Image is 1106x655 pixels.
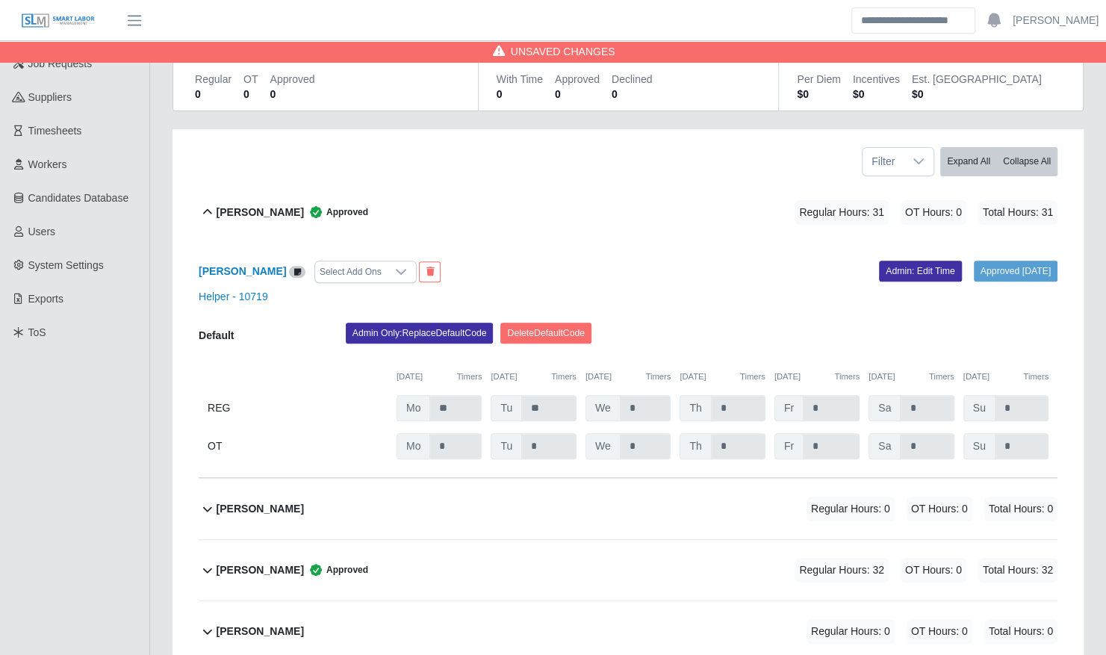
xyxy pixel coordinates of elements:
[869,370,954,383] div: [DATE]
[195,87,232,102] dd: 0
[243,72,258,87] dt: OT
[912,87,1042,102] dd: $0
[397,370,482,383] div: [DATE]
[551,370,577,383] button: Timers
[195,72,232,87] dt: Regular
[680,395,711,421] span: Th
[270,87,314,102] dd: 0
[289,265,305,277] a: View/Edit Notes
[797,87,840,102] dd: $0
[199,329,234,341] b: Default
[1013,13,1099,28] a: [PERSON_NAME]
[555,87,600,102] dd: 0
[978,200,1057,225] span: Total Hours: 31
[901,200,966,225] span: OT Hours: 0
[940,147,1057,176] div: bulk actions
[28,125,82,137] span: Timesheets
[974,261,1057,282] a: Approved [DATE]
[28,293,63,305] span: Exports
[346,323,494,344] button: Admin Only:ReplaceDefaultCode
[795,558,889,583] span: Regular Hours: 32
[795,200,889,225] span: Regular Hours: 31
[774,395,804,421] span: Fr
[208,395,388,421] div: REG
[243,87,258,102] dd: 0
[774,433,804,459] span: Fr
[853,72,900,87] dt: Incentives
[304,562,368,577] span: Approved
[996,147,1057,176] button: Collapse All
[497,72,543,87] dt: With Time
[984,619,1057,644] span: Total Hours: 0
[585,395,621,421] span: We
[984,497,1057,521] span: Total Hours: 0
[270,72,314,87] dt: Approved
[208,433,388,459] div: OT
[851,7,975,34] input: Search
[457,370,482,383] button: Timers
[963,395,995,421] span: Su
[199,182,1057,243] button: [PERSON_NAME] Approved Regular Hours: 31 OT Hours: 0 Total Hours: 31
[217,205,304,220] b: [PERSON_NAME]
[612,72,652,87] dt: Declined
[199,540,1057,600] button: [PERSON_NAME] Approved Regular Hours: 32 OT Hours: 0 Total Hours: 32
[199,479,1057,539] button: [PERSON_NAME] Regular Hours: 0 OT Hours: 0 Total Hours: 0
[28,58,93,69] span: Job Requests
[28,259,104,271] span: System Settings
[491,395,522,421] span: Tu
[912,72,1042,87] dt: Est. [GEOGRAPHIC_DATA]
[869,395,901,421] span: Sa
[511,44,615,59] span: Unsaved Changes
[497,87,543,102] dd: 0
[217,624,304,639] b: [PERSON_NAME]
[907,619,972,644] span: OT Hours: 0
[853,87,900,102] dd: $0
[807,619,895,644] span: Regular Hours: 0
[315,261,386,282] div: Select Add Ons
[834,370,860,383] button: Timers
[500,323,591,344] button: DeleteDefaultCode
[419,261,441,282] button: End Worker & Remove from the Timesheet
[397,395,430,421] span: Mo
[963,370,1048,383] div: [DATE]
[397,433,430,459] span: Mo
[929,370,954,383] button: Timers
[21,13,96,29] img: SLM Logo
[940,147,997,176] button: Expand All
[863,148,904,176] span: Filter
[774,370,860,383] div: [DATE]
[217,562,304,578] b: [PERSON_NAME]
[199,265,286,277] a: [PERSON_NAME]
[199,291,268,302] a: Helper - 10719
[555,72,600,87] dt: Approved
[879,261,962,282] a: Admin: Edit Time
[585,370,671,383] div: [DATE]
[28,91,72,103] span: Suppliers
[740,370,765,383] button: Timers
[680,433,711,459] span: Th
[901,558,966,583] span: OT Hours: 0
[963,433,995,459] span: Su
[28,158,67,170] span: Workers
[612,87,652,102] dd: 0
[807,497,895,521] span: Regular Hours: 0
[645,370,671,383] button: Timers
[491,370,576,383] div: [DATE]
[907,497,972,521] span: OT Hours: 0
[869,433,901,459] span: Sa
[28,226,56,238] span: Users
[978,558,1057,583] span: Total Hours: 32
[28,192,129,204] span: Candidates Database
[680,370,765,383] div: [DATE]
[797,72,840,87] dt: Per Diem
[585,433,621,459] span: We
[28,326,46,338] span: ToS
[1023,370,1048,383] button: Timers
[304,205,368,220] span: Approved
[217,501,304,517] b: [PERSON_NAME]
[491,433,522,459] span: Tu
